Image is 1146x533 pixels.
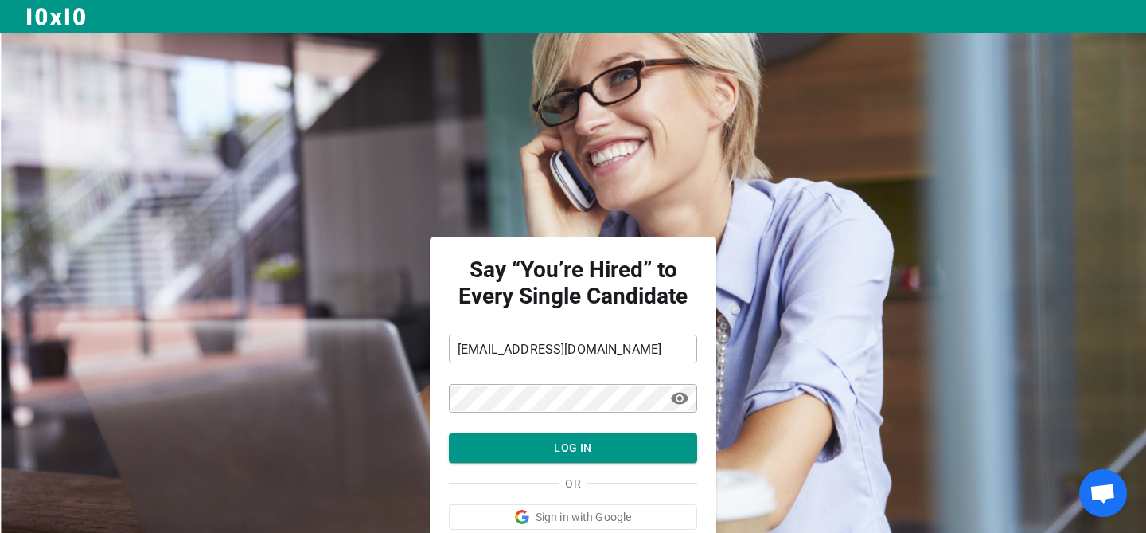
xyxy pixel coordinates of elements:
[536,509,632,525] span: Sign in with Google
[449,433,697,463] button: LOG IN
[670,389,689,408] span: visibility
[1079,469,1127,517] div: Open chat
[25,6,88,27] img: Logo
[449,504,697,530] button: Sign in with Google
[449,336,697,362] input: Email Address*
[449,257,697,309] strong: Say “You’re Hired” to Every Single Candidate
[565,476,580,492] span: OR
